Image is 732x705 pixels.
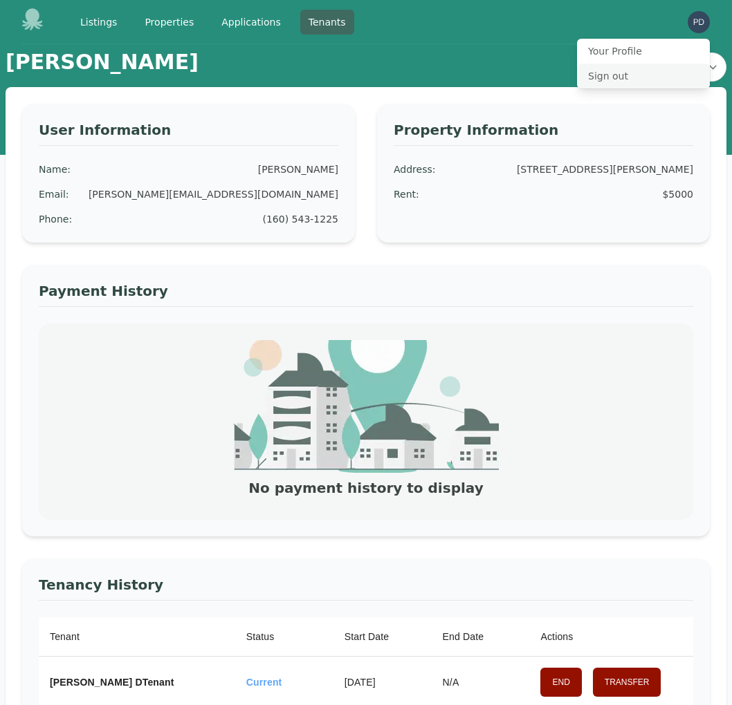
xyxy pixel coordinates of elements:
div: Email : [39,187,69,201]
a: Listings [72,10,125,35]
th: Tenant [39,617,235,657]
div: (160) 543-1225 [263,212,339,226]
h3: Property Information [394,120,693,146]
img: empty_state_image [233,340,499,473]
div: [PERSON_NAME] [258,162,338,176]
div: $5000 [662,187,693,201]
div: [PERSON_NAME][EMAIL_ADDRESS][DOMAIN_NAME] [89,187,338,201]
a: Properties [136,10,202,35]
h3: Payment History [39,281,693,307]
div: Phone : [39,212,72,226]
h1: [PERSON_NAME] [6,50,199,82]
div: [STREET_ADDRESS][PERSON_NAME] [517,162,693,176]
th: End Date [432,617,530,657]
div: Rent : [394,187,419,201]
a: Applications [213,10,289,35]
button: Transfer [593,668,661,697]
th: Status [235,617,333,657]
button: End [540,668,581,697]
th: Start Date [333,617,432,657]
h3: Tenancy History [39,575,693,601]
span: Current [246,677,282,688]
th: Actions [529,617,693,657]
h3: No payment history to display [248,478,483,498]
div: Name : [39,162,71,176]
a: Tenants [300,10,354,35]
h3: User Information [39,120,338,146]
button: Your Profile [577,39,710,64]
div: Address : [394,162,435,176]
button: Sign out [577,64,710,88]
